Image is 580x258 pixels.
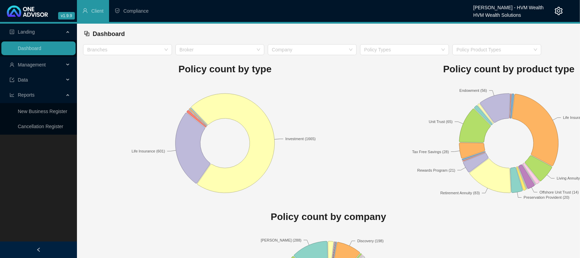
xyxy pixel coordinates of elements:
text: Investment (1665) [286,137,316,141]
span: left [36,247,41,252]
span: Reports [18,92,35,98]
img: 2df55531c6924b55f21c4cf5d4484680-logo-light.svg [7,5,48,17]
span: setting [555,7,563,15]
div: [PERSON_NAME] - HVM Wealth [473,2,544,9]
span: block [84,30,90,37]
text: Retirement Annuity (83) [440,191,480,195]
text: Preservation Provident (20) [524,195,570,199]
text: Unit Trust (65) [429,120,453,124]
div: HVM Wealth Solutions [473,9,544,17]
text: Offshore Unit Trust (14) [540,190,579,194]
span: safety [115,8,120,13]
span: import [10,77,14,82]
text: Endowment (56) [460,88,487,93]
span: Client [91,8,104,14]
a: Cancellation Register [18,124,63,129]
span: user [82,8,88,13]
h1: Policy count by type [83,62,367,77]
a: New Business Register [18,109,67,114]
span: user [10,62,14,67]
text: [PERSON_NAME] (288) [261,238,302,242]
span: line-chart [10,93,14,97]
span: Dashboard [93,30,125,37]
text: Life Insurance (601) [132,149,165,153]
text: Discovery (198) [357,239,384,243]
text: Tax Free Savings (28) [412,149,449,153]
span: profile [10,29,14,34]
span: Data [18,77,28,83]
span: v1.9.9 [58,12,75,20]
h1: Policy count by company [83,209,574,224]
span: Landing [18,29,35,35]
a: Dashboard [18,46,41,51]
span: Compliance [123,8,149,14]
span: Management [18,62,46,67]
text: Rewards Program (21) [417,168,455,172]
